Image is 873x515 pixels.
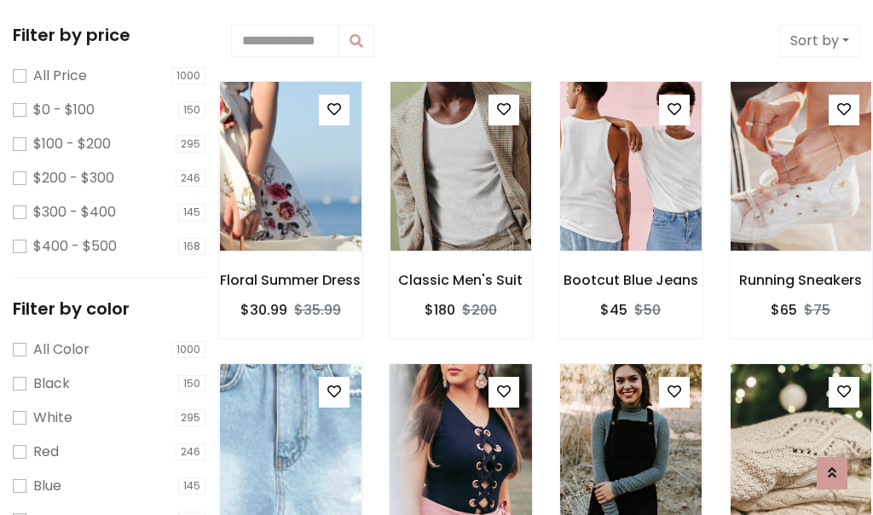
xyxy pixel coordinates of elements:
span: 295 [176,409,205,426]
span: 150 [178,101,205,119]
h6: Floral Summer Dress [219,272,362,288]
del: $35.99 [294,300,341,320]
label: Blue [33,476,61,496]
button: Sort by [779,25,860,57]
label: $400 - $500 [33,236,117,257]
label: $200 - $300 [33,168,114,188]
h5: Filter by color [13,298,205,319]
span: 168 [178,238,205,255]
span: 246 [176,170,205,187]
span: 246 [176,443,205,460]
label: All Color [33,339,90,360]
h6: Classic Men's Suit [390,272,533,288]
span: 1000 [171,341,205,358]
label: $0 - $100 [33,100,95,120]
label: White [33,408,72,428]
del: $200 [462,300,497,320]
span: 295 [176,136,205,153]
h6: Bootcut Blue Jeans [559,272,702,288]
del: $50 [634,300,661,320]
h6: $65 [771,302,797,318]
span: 1000 [171,67,205,84]
span: 150 [178,375,205,392]
h5: Filter by price [13,25,205,45]
label: All Price [33,66,87,86]
h6: $45 [600,302,627,318]
label: $100 - $200 [33,134,111,154]
h6: $30.99 [240,302,287,318]
del: $75 [804,300,830,320]
label: Red [33,442,59,462]
label: Black [33,373,70,394]
label: $300 - $400 [33,202,116,223]
h6: Running Sneakers [730,272,873,288]
span: 145 [178,204,205,221]
span: 145 [178,477,205,495]
h6: $180 [425,302,455,318]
